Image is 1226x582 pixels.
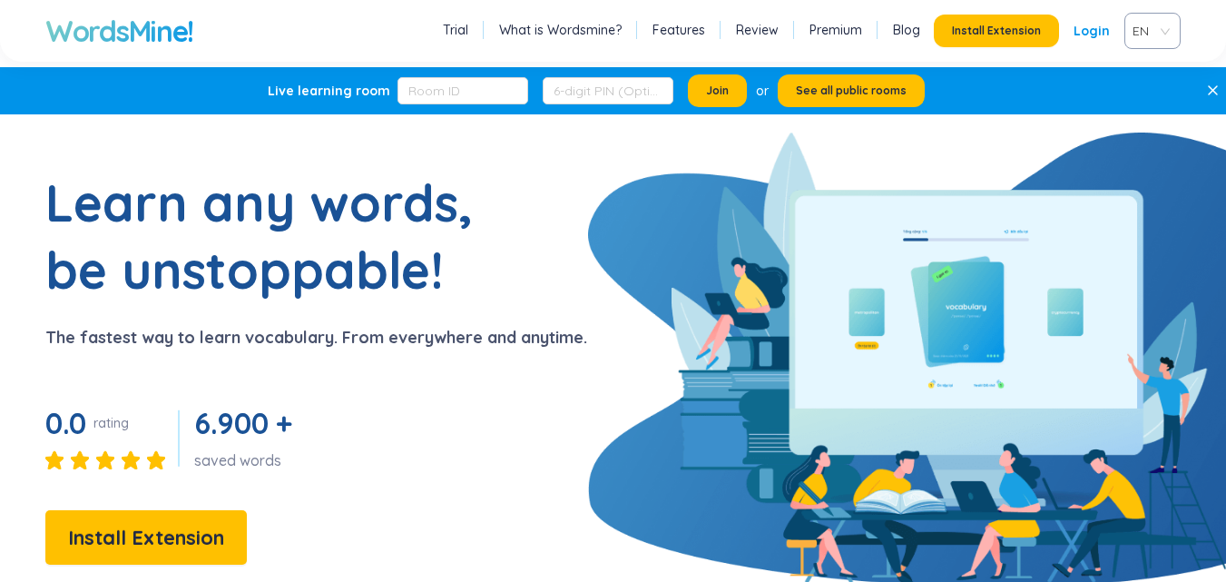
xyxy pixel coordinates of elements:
[809,21,862,39] a: Premium
[934,15,1059,47] button: Install Extension
[778,74,925,107] button: See all public rooms
[68,522,224,554] span: Install Extension
[45,510,247,565] button: Install Extension
[268,82,390,100] div: Live learning room
[499,21,622,39] a: What is Wordsmine?
[45,169,499,303] h1: Learn any words, be unstoppable!
[194,405,292,441] span: 6.900 +
[45,530,247,548] a: Install Extension
[194,450,299,470] div: saved words
[756,81,769,101] div: or
[688,74,747,107] button: Join
[543,77,673,104] input: 6-digit PIN (Optional)
[93,414,129,432] div: rating
[893,21,920,39] a: Blog
[736,21,779,39] a: Review
[796,84,907,98] span: See all public rooms
[1074,15,1110,47] a: Login
[45,325,587,350] p: The fastest way to learn vocabulary. From everywhere and anytime.
[397,77,528,104] input: Room ID
[952,24,1041,38] span: Install Extension
[45,405,86,441] span: 0.0
[45,13,193,49] a: WordsMine!
[652,21,705,39] a: Features
[1133,17,1165,44] span: VIE
[443,21,468,39] a: Trial
[706,84,729,98] span: Join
